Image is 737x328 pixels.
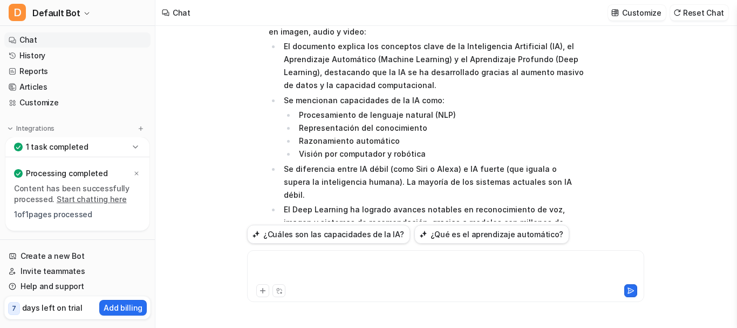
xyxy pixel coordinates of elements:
[12,304,16,313] p: 7
[247,225,410,244] button: ¿Cuáles son las capacidades de la IA?
[9,4,26,21] span: D
[4,79,151,95] a: Articles
[4,95,151,110] a: Customize
[414,225,569,244] button: ¿Qué es el aprendizaje automático?
[26,142,88,152] p: 1 task completed
[16,124,54,133] p: Integrations
[173,7,190,18] div: Chat
[284,94,584,107] p: Se mencionan capacidades de la IA como:
[4,249,151,264] a: Create a new Bot
[4,123,58,134] button: Integrations
[99,300,147,316] button: Add billing
[673,9,681,17] img: reset
[57,195,127,204] a: Start chatting here
[611,9,619,17] img: customize
[284,203,584,268] p: El Deep Learning ha logrado avances notables en reconocimiento de voz, imagen y sistemas de recom...
[32,5,80,21] span: Default Bot
[670,5,728,21] button: Reset Chat
[284,163,584,202] p: Se diferencia entre IA débil (como Siri o Alexa) e IA fuerte (que iguala o supera la inteligencia...
[104,302,142,313] p: Add billing
[296,148,584,160] li: Visión por computador y robótica
[284,40,584,92] p: El documento explica los conceptos clave de la Inteligencia Artificial (IA), el Aprendizaje Autom...
[14,209,141,220] p: 1 of 1 pages processed
[22,302,83,313] p: days left on trial
[608,5,665,21] button: Customize
[296,122,584,135] li: Representación del conocimiento
[4,32,151,48] a: Chat
[14,183,141,205] p: Content has been successfully processed.
[296,109,584,122] li: Procesamiento de lenguaje natural (NLP)
[4,279,151,294] a: Help and support
[6,125,14,132] img: expand menu
[4,264,151,279] a: Invite teammates
[26,168,107,179] p: Processing completed
[296,135,584,148] li: Razonamiento automático
[137,125,145,132] img: menu_add.svg
[622,7,661,18] p: Customize
[4,48,151,63] a: History
[4,64,151,79] a: Reports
